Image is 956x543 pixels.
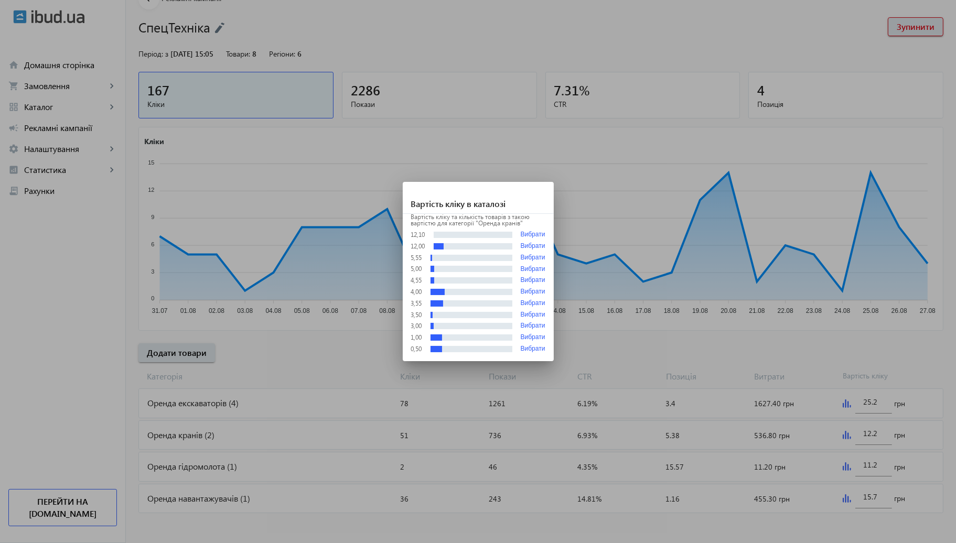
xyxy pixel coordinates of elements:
button: Вибрати [521,300,545,307]
button: Вибрати [521,334,545,341]
button: Вибрати [521,288,545,296]
button: Вибрати [521,231,545,238]
div: 3,55 [411,300,422,307]
button: Вибрати [521,243,545,250]
div: 12,10 [411,232,425,238]
button: Вибрати [521,266,545,273]
div: 5,00 [411,266,422,272]
button: Вибрати [521,345,545,353]
button: Вибрати [521,277,545,284]
div: 4,00 [411,289,422,295]
div: 0,50 [411,346,422,352]
div: 3,50 [411,312,422,318]
div: 12,00 [411,243,425,249]
div: 4,55 [411,277,422,284]
div: 1,00 [411,334,422,341]
button: Вибрати [521,322,545,330]
button: Вибрати [521,311,545,319]
p: Вартість кліку та кількість товарів з такою вартістю для категорії "Оренда кранів" [411,214,545,226]
div: 5,55 [411,255,422,261]
button: Вибрати [521,254,545,262]
div: 3,00 [411,323,422,329]
h1: Вартість кліку в каталозі [403,182,554,214]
